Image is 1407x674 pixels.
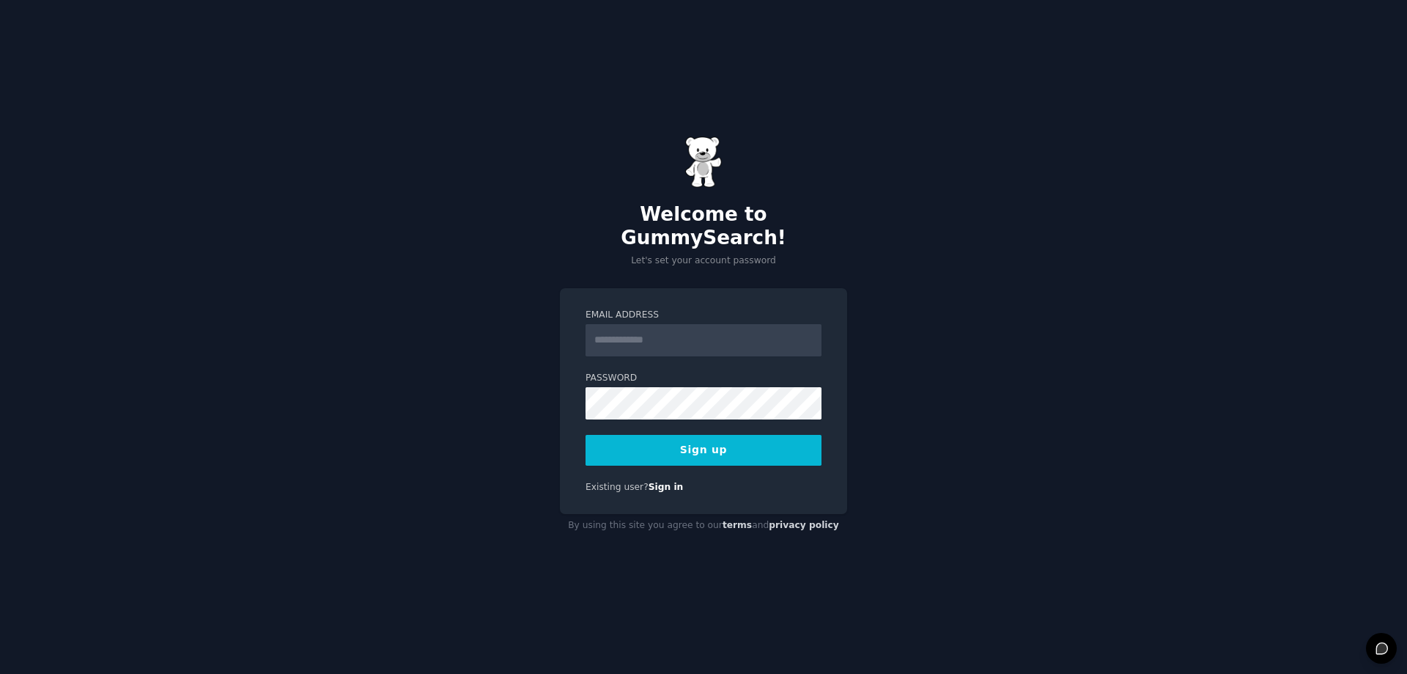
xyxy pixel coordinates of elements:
img: Gummy Bear [685,136,722,188]
button: Sign up [586,435,821,466]
label: Email Address [586,309,821,322]
a: terms [723,520,752,530]
p: Let's set your account password [560,254,847,268]
h2: Welcome to GummySearch! [560,203,847,249]
div: By using this site you agree to our and [560,514,847,538]
a: privacy policy [769,520,839,530]
a: Sign in [649,482,684,492]
span: Existing user? [586,482,649,492]
label: Password [586,372,821,385]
